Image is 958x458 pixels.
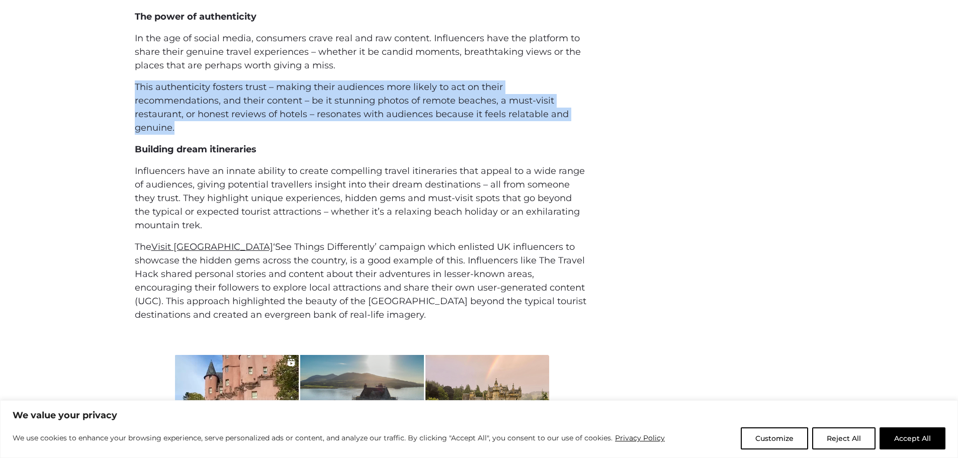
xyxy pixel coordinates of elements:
[13,432,665,444] p: We use cookies to enhance your browsing experience, serve personalized ads or content, and analyz...
[812,427,876,449] button: Reject All
[741,427,808,449] button: Customize
[615,432,665,444] a: Privacy Policy
[151,241,273,252] a: Visit [GEOGRAPHIC_DATA]
[135,144,256,155] strong: Building dream itineraries
[135,164,589,232] p: Influencers have an innate ability to create compelling travel itineraries that appeal to a wide ...
[880,427,945,449] button: Accept All
[135,32,589,72] p: In the age of social media, consumers crave real and raw content. Influencers have the platform t...
[135,240,589,322] p: The ‘See Things Differently’ campaign which enlisted UK influencers to showcase the hidden gems a...
[135,80,589,135] p: This authenticity fosters trust – making their audiences more likely to act on their recommendati...
[135,11,256,22] strong: The power of authenticity
[13,409,945,421] p: We value your privacy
